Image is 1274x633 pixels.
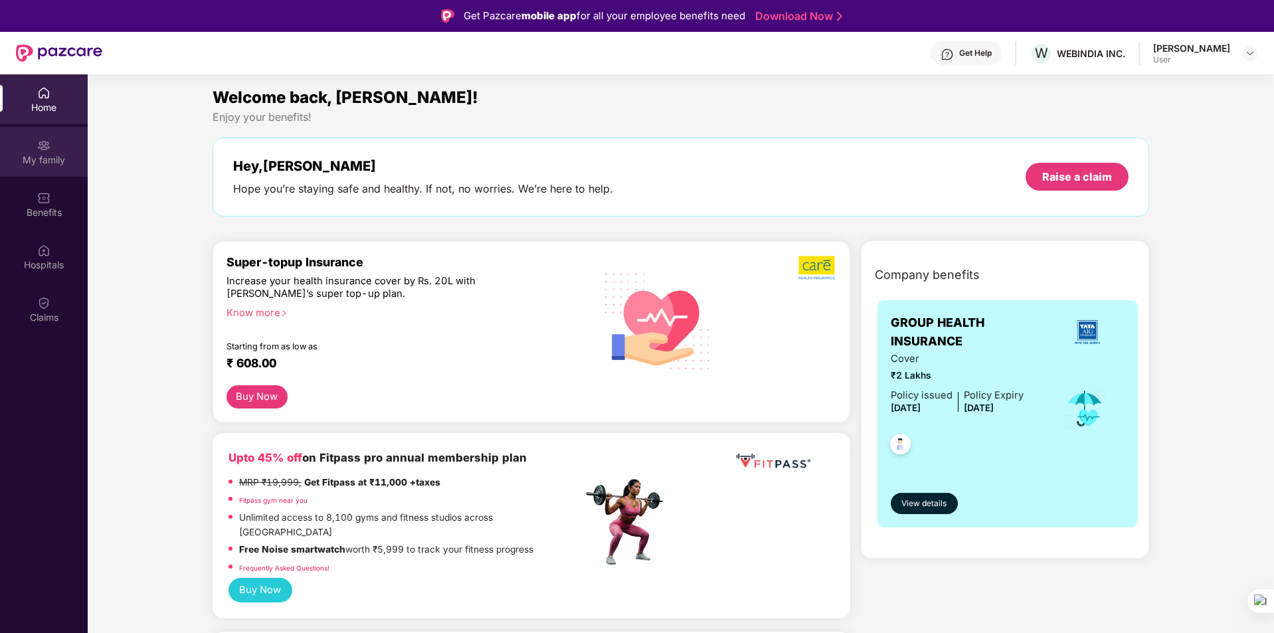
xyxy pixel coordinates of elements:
img: svg+xml;base64,PHN2ZyBpZD0iQmVuZWZpdHMiIHhtbG5zPSJodHRwOi8vd3d3LnczLm9yZy8yMDAwL3N2ZyIgd2lkdGg9Ij... [37,191,50,205]
div: Get Help [959,48,992,58]
a: Download Now [755,9,838,23]
div: WEBINDIA INC. [1057,47,1125,60]
div: Know more [227,307,575,316]
button: View details [891,493,958,514]
span: Company benefits [875,266,980,284]
img: svg+xml;base64,PHN2ZyBpZD0iQ2xhaW0iIHhtbG5zPSJodHRwOi8vd3d3LnczLm9yZy8yMDAwL3N2ZyIgd2lkdGg9IjIwIi... [37,296,50,310]
button: Buy Now [227,385,288,408]
div: Starting from as low as [227,341,526,351]
p: worth ₹5,999 to track your fitness progress [239,543,533,557]
a: Fitpass gym near you [239,496,308,504]
div: Get Pazcare for all your employee benefits need [464,8,745,24]
span: GROUP HEALTH INSURANCE [891,314,1049,351]
button: Buy Now [228,578,292,602]
img: New Pazcare Logo [16,45,102,62]
div: Hope you’re staying safe and healthy. If not, no worries. We’re here to help. [233,182,613,196]
strong: Get Fitpass at ₹11,000 +taxes [304,477,440,488]
span: right [280,310,288,317]
a: Frequently Asked Questions! [239,564,329,572]
span: W [1035,45,1048,61]
div: ₹ 608.00 [227,356,569,372]
span: Cover [891,351,1024,367]
span: [DATE] [964,403,994,413]
img: b5dec4f62d2307b9de63beb79f102df3.png [798,255,836,280]
img: svg+xml;base64,PHN2ZyBpZD0iRHJvcGRvd24tMzJ4MzIiIHhtbG5zPSJodHRwOi8vd3d3LnczLm9yZy8yMDAwL3N2ZyIgd2... [1245,48,1255,58]
img: Logo [441,9,454,23]
div: Policy Expiry [964,388,1024,403]
img: Stroke [837,9,842,23]
div: Policy issued [891,388,953,403]
img: insurerLogo [1069,314,1105,350]
img: svg+xml;base64,PHN2ZyB4bWxucz0iaHR0cDovL3d3dy53My5vcmcvMjAwMC9zdmciIHhtbG5zOnhsaW5rPSJodHRwOi8vd3... [594,256,721,385]
img: svg+xml;base64,PHN2ZyB3aWR0aD0iMjAiIGhlaWdodD0iMjAiIHZpZXdCb3g9IjAgMCAyMCAyMCIgZmlsbD0ibm9uZSIgeG... [37,139,50,152]
span: Welcome back, [PERSON_NAME]! [213,88,478,107]
img: fppp.png [733,449,813,474]
div: Increase your health insurance cover by Rs. 20L with [PERSON_NAME]’s super top-up plan. [227,275,525,301]
img: svg+xml;base64,PHN2ZyBpZD0iSGVscC0zMngzMiIgeG1sbnM9Imh0dHA6Ly93d3cudzMub3JnLzIwMDAvc3ZnIiB3aWR0aD... [941,48,954,61]
img: icon [1063,387,1107,430]
img: fpp.png [582,476,675,569]
div: User [1153,54,1230,65]
div: Super-topup Insurance [227,255,583,269]
b: Upto 45% off [228,451,302,464]
strong: mobile app [521,9,577,22]
del: MRP ₹19,999, [239,477,302,488]
span: View details [901,497,947,510]
span: [DATE] [891,403,921,413]
span: ₹2 Lakhs [891,369,1024,383]
div: Raise a claim [1042,169,1112,184]
img: svg+xml;base64,PHN2ZyBpZD0iSG9tZSIgeG1sbnM9Imh0dHA6Ly93d3cudzMub3JnLzIwMDAvc3ZnIiB3aWR0aD0iMjAiIG... [37,86,50,100]
strong: Free Noise smartwatch [239,544,345,555]
p: Unlimited access to 8,100 gyms and fitness studios across [GEOGRAPHIC_DATA] [239,511,582,539]
img: svg+xml;base64,PHN2ZyBpZD0iSG9zcGl0YWxzIiB4bWxucz0iaHR0cDovL3d3dy53My5vcmcvMjAwMC9zdmciIHdpZHRoPS... [37,244,50,257]
img: svg+xml;base64,PHN2ZyB4bWxucz0iaHR0cDovL3d3dy53My5vcmcvMjAwMC9zdmciIHdpZHRoPSI0OC45NDMiIGhlaWdodD... [884,430,917,462]
b: on Fitpass pro annual membership plan [228,451,527,464]
div: [PERSON_NAME] [1153,42,1230,54]
div: Hey, [PERSON_NAME] [233,158,613,174]
div: Enjoy your benefits! [213,110,1150,124]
